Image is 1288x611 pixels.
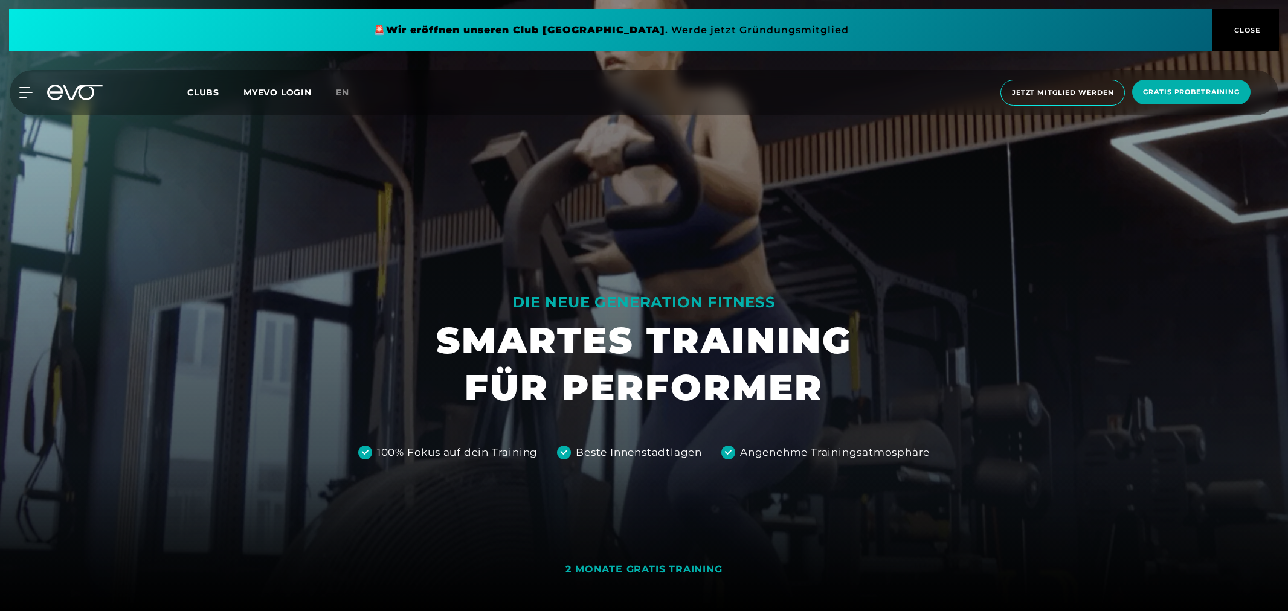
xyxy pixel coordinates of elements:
[1129,80,1254,106] a: Gratis Probetraining
[1212,9,1279,51] button: CLOSE
[336,86,364,100] a: en
[576,445,702,461] div: Beste Innenstadtlagen
[187,86,243,98] a: Clubs
[187,87,219,98] span: Clubs
[243,87,312,98] a: MYEVO LOGIN
[336,87,349,98] span: en
[1012,88,1113,98] span: Jetzt Mitglied werden
[436,293,852,312] div: DIE NEUE GENERATION FITNESS
[997,80,1129,106] a: Jetzt Mitglied werden
[1143,87,1240,97] span: Gratis Probetraining
[740,445,930,461] div: Angenehme Trainingsatmosphäre
[377,445,538,461] div: 100% Fokus auf dein Training
[436,317,852,411] h1: SMARTES TRAINING FÜR PERFORMER
[1231,25,1261,36] span: CLOSE
[565,563,722,576] div: 2 MONATE GRATIS TRAINING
